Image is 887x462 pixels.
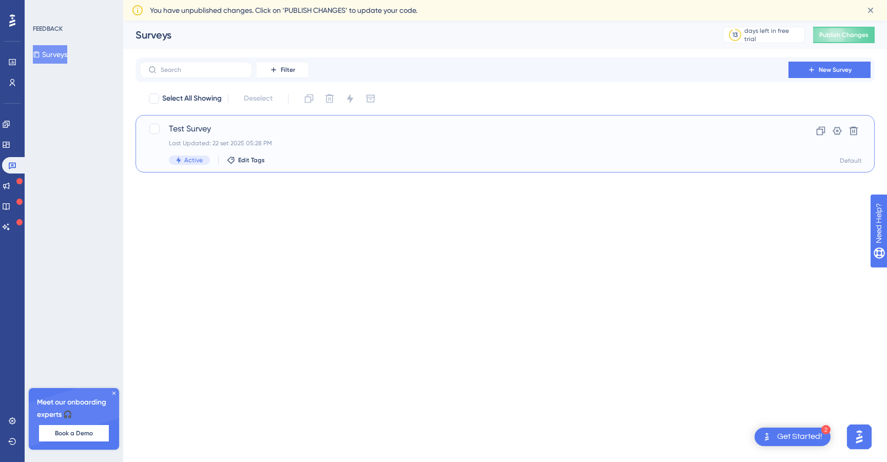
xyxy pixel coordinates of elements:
[37,396,111,421] span: Meet our onboarding experts 🎧
[150,4,417,16] span: You have unpublished changes. Click on ‘PUBLISH CHANGES’ to update your code.
[238,156,265,164] span: Edit Tags
[184,156,203,164] span: Active
[819,31,869,39] span: Publish Changes
[227,156,265,164] button: Edit Tags
[235,89,282,108] button: Deselect
[33,45,67,64] button: Surveys
[840,157,862,165] div: Default
[761,431,773,443] img: launcher-image-alternative-text
[136,28,697,42] div: Surveys
[33,25,63,33] div: FEEDBACK
[813,27,875,43] button: Publish Changes
[788,62,871,78] button: New Survey
[257,62,308,78] button: Filter
[39,425,109,441] button: Book a Demo
[281,66,295,74] span: Filter
[162,92,222,105] span: Select All Showing
[169,139,759,147] div: Last Updated: 22 set 2025 05:28 PM
[161,66,244,73] input: Search
[55,429,93,437] span: Book a Demo
[744,27,801,43] div: days left in free trial
[24,3,64,15] span: Need Help?
[169,123,759,135] span: Test Survey
[732,31,738,39] div: 13
[844,421,875,452] iframe: UserGuiding AI Assistant Launcher
[244,92,273,105] span: Deselect
[821,425,831,434] div: 2
[755,428,831,446] div: Open Get Started! checklist, remaining modules: 2
[819,66,852,74] span: New Survey
[777,431,822,442] div: Get Started!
